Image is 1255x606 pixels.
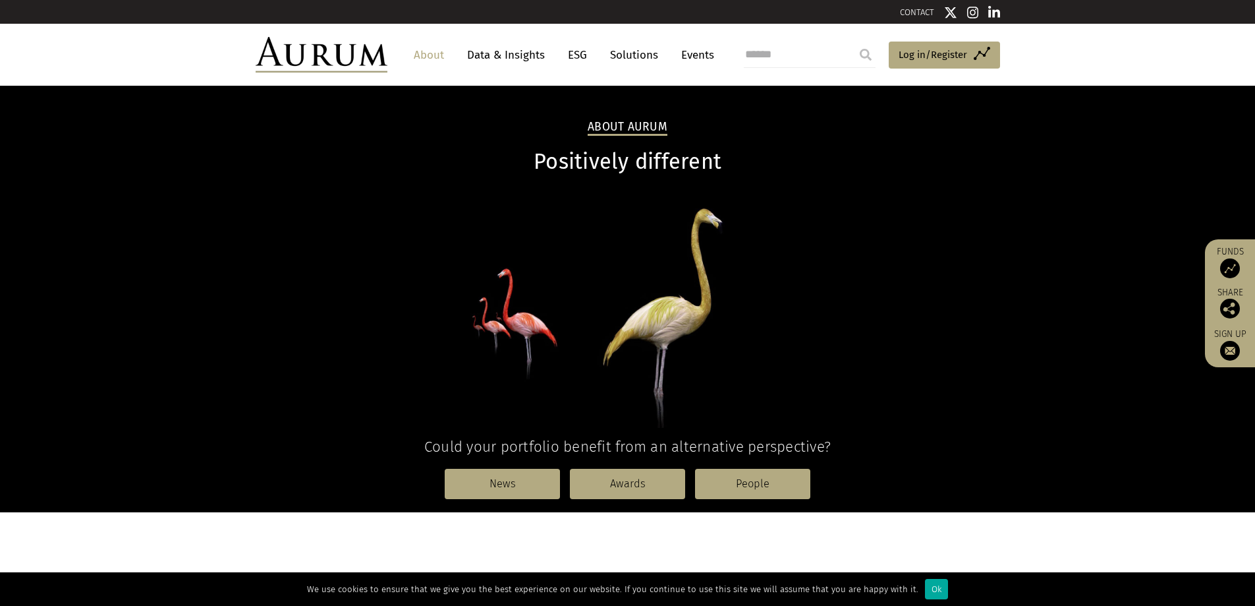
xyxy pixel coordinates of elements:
a: Log in/Register [889,42,1000,69]
a: CONTACT [900,7,934,17]
a: Data & Insights [460,43,551,67]
a: People [695,469,810,499]
a: ESG [561,43,594,67]
a: News [445,469,560,499]
a: About [407,43,451,67]
a: Solutions [603,43,665,67]
a: Awards [570,469,685,499]
img: Linkedin icon [988,6,1000,19]
img: Aurum [256,37,387,73]
div: Ok [925,579,948,599]
input: Submit [852,42,879,68]
img: Access Funds [1220,258,1240,278]
a: Sign up [1212,328,1248,361]
img: Sign up to our newsletter [1220,341,1240,361]
img: Share this post [1220,299,1240,318]
span: Log in/Register [899,47,967,63]
h1: Positively different [256,149,1000,175]
img: Twitter icon [944,6,957,19]
a: Funds [1212,246,1248,278]
div: Share [1212,288,1248,318]
h4: Could your portfolio benefit from an alternative perspective? [256,438,1000,456]
a: Events [675,43,714,67]
h2: About Aurum [588,120,667,136]
img: Instagram icon [967,6,979,19]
